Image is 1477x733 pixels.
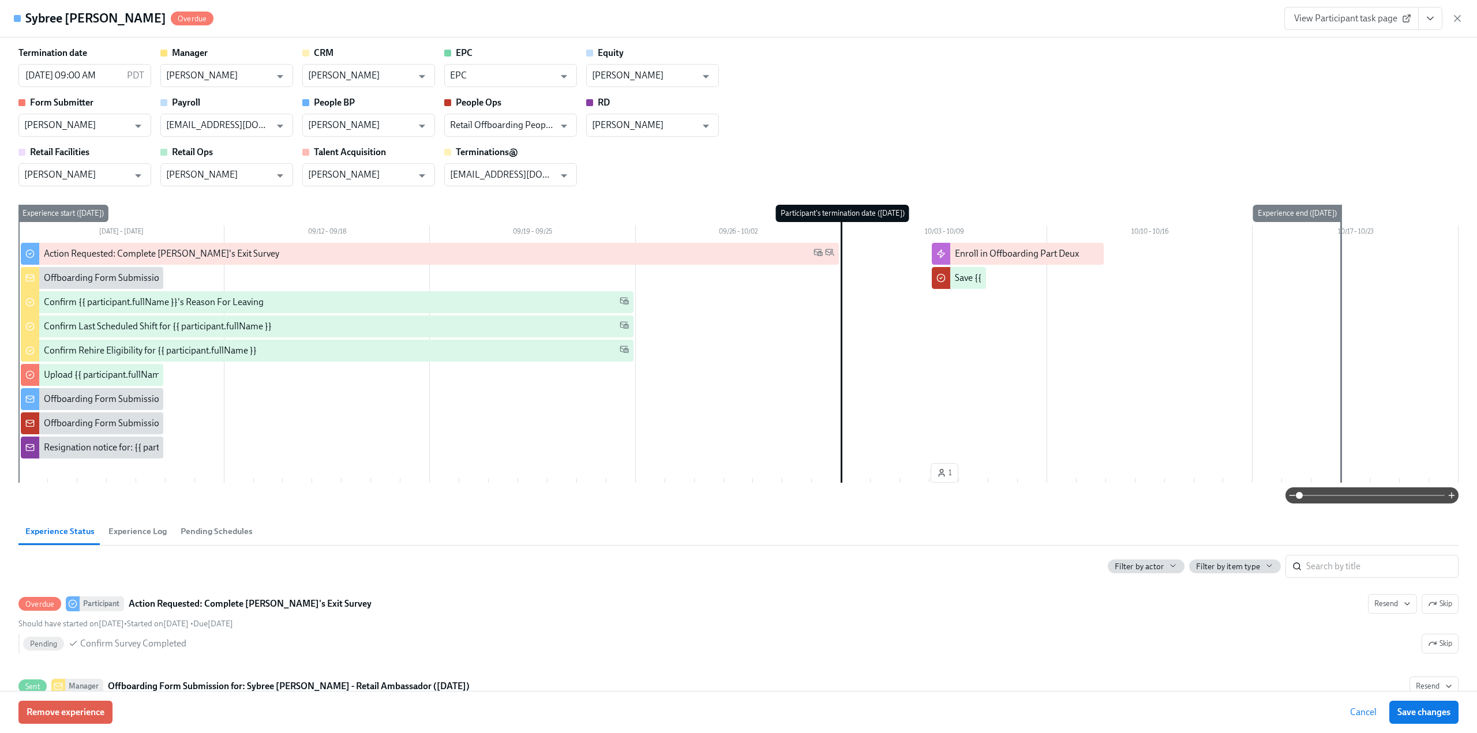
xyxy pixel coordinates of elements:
button: Open [697,67,715,85]
strong: Terminations@ [456,146,518,157]
strong: People Ops [456,97,501,108]
span: Skip [1428,598,1452,610]
strong: Offboarding Form Submission for: Sybree [PERSON_NAME] - Retail Ambassador ([DATE]) [108,679,470,693]
button: OverdueParticipantAction Requested: Complete [PERSON_NAME]'s Exit SurveyResendSkipShould have sta... [1422,634,1459,653]
div: Confirm {{ participant.fullName }}'s Reason For Leaving [44,296,264,309]
button: Open [129,117,147,135]
button: Remove experience [18,701,113,724]
p: PDT [127,69,144,82]
div: Participant's termination date ([DATE]) [776,205,909,222]
strong: Retail Ops [172,146,213,157]
span: Friday, September 5th 2025, 9:00 am [18,619,124,629]
div: Experience start ([DATE]) [18,205,108,222]
div: Offboarding Form Submission for {{ participant.fullName }} (Termination Date: {{ participant.actu... [44,417,574,430]
div: Offboarding Form Submission for: {{ participant.fullName }} - {{ participant.role }} ({{ particip... [44,272,588,284]
span: Save changes [1397,706,1450,718]
span: Work Email [620,296,629,309]
span: Work Email [814,247,823,261]
button: View task page [1418,7,1442,30]
div: • • [18,618,233,629]
div: 10/03 – 10/09 [841,225,1047,240]
button: Open [555,117,573,135]
input: Search by title [1306,555,1459,578]
span: Work Email [620,344,629,358]
div: 09/19 – 09/25 [430,225,636,240]
button: OverdueParticipantAction Requested: Complete [PERSON_NAME]'s Exit SurveySkipShould have started o... [1368,594,1417,614]
div: Participant [80,596,124,611]
strong: Form Submitter [30,97,93,108]
div: 10/10 – 10/16 [1047,225,1253,240]
strong: Payroll [172,97,200,108]
span: Filter by actor [1115,561,1164,572]
span: Friday, October 3rd 2025, 9:00 am [193,619,233,629]
div: Upload {{ participant.fullName }}'s Resignation Notice [44,369,257,381]
span: 1 [937,467,952,479]
strong: EPC [456,47,473,58]
strong: CRM [314,47,333,58]
div: Confirm Rehire Eligibility for {{ participant.fullName }} [44,344,257,357]
div: Confirm Last Scheduled Shift for {{ participant.fullName }} [44,320,272,333]
button: Open [413,167,431,185]
button: OverdueParticipantAction Requested: Complete [PERSON_NAME]'s Exit SurveyResendShould have started... [1422,594,1459,614]
span: Personal Email [825,247,834,261]
span: View Participant task page [1294,13,1409,24]
button: Open [271,67,289,85]
div: 09/26 – 10/02 [636,225,842,240]
strong: Equity [598,47,624,58]
button: Open [555,67,573,85]
span: Pending Schedules [181,525,253,538]
div: Save {{ participant.fullName }}'s resignation letter employee file [955,272,1204,284]
label: Termination date [18,47,87,59]
span: Experience Status [25,525,95,538]
strong: People BP [314,97,355,108]
div: Experience end ([DATE]) [1253,205,1341,222]
strong: Action Requested: Complete [PERSON_NAME]'s Exit Survey [129,597,372,611]
strong: Manager [172,47,208,58]
button: Open [555,167,573,185]
button: Open [129,167,147,185]
span: Cancel [1350,706,1377,718]
span: Overdue [171,14,213,23]
span: Skip [1428,638,1452,649]
button: 1 [931,463,958,483]
strong: Talent Acquisition [314,146,386,157]
span: Pending [23,640,64,648]
span: Resend [1416,681,1452,692]
button: SentManagerOffboarding Form Submission for: Sybree [PERSON_NAME] - Retail Ambassador ([DATE])Sent... [1409,676,1459,696]
div: 10/17 – 10/23 [1253,225,1459,240]
button: Open [697,117,715,135]
strong: RD [598,97,610,108]
button: Filter by actor [1108,559,1184,573]
div: Enroll in Offboarding Part Deux [955,247,1079,260]
button: Filter by item type [1189,559,1281,573]
span: Overdue [18,600,61,608]
div: Manager [65,679,103,694]
h4: Sybree [PERSON_NAME] [25,10,166,27]
a: View Participant task page [1284,7,1419,30]
div: Resignation notice for: {{ participant.fullName }} - {{ participant.role }} ({{ participant.actua... [44,441,541,454]
span: Sent [18,682,47,691]
span: Filter by item type [1196,561,1260,572]
span: Confirm Survey Completed [80,637,186,650]
div: 09/12 – 09/18 [224,225,430,240]
button: Open [413,117,431,135]
button: Save changes [1389,701,1459,724]
span: Remove experience [27,706,104,718]
strong: Retail Facilities [30,146,89,157]
div: Offboarding Form Submission for {{ participant.fullName }} - {{ participant.role }} ({{ participa... [44,393,586,405]
button: Open [413,67,431,85]
button: Cancel [1342,701,1385,724]
span: Friday, October 3rd 2025, 6:51 pm [127,619,189,629]
span: Experience Log [108,525,167,538]
div: [DATE] – [DATE] [18,225,224,240]
div: Action Requested: Complete [PERSON_NAME]'s Exit Survey [44,247,279,260]
span: Resend [1374,598,1411,610]
button: Open [271,117,289,135]
span: Work Email [620,320,629,333]
button: Open [271,167,289,185]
